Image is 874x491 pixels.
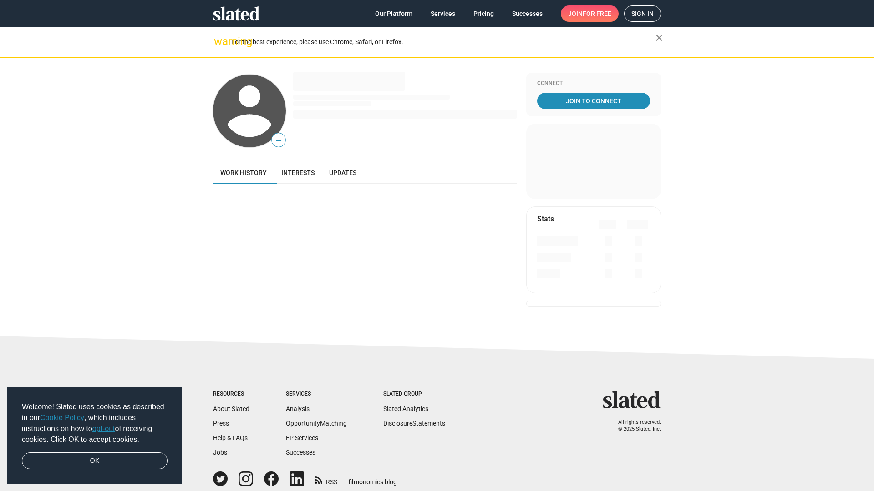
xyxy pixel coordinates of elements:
[631,6,654,21] span: Sign in
[22,452,168,470] a: dismiss cookie message
[473,5,494,22] span: Pricing
[466,5,501,22] a: Pricing
[609,419,661,432] p: All rights reserved. © 2025 Slated, Inc.
[315,472,337,486] a: RSS
[505,5,550,22] a: Successes
[231,36,655,48] div: For the best experience, please use Chrome, Safari, or Firefox.
[329,169,356,176] span: Updates
[383,405,428,412] a: Slated Analytics
[213,405,249,412] a: About Slated
[383,420,445,427] a: DisclosureStatements
[423,5,462,22] a: Services
[213,391,249,398] div: Resources
[220,169,267,176] span: Work history
[368,5,420,22] a: Our Platform
[348,478,359,486] span: film
[286,420,347,427] a: OpportunityMatching
[272,135,285,146] span: —
[561,5,619,22] a: Joinfor free
[213,162,274,184] a: Work history
[92,425,115,432] a: opt-out
[286,449,315,456] a: Successes
[348,471,397,486] a: filmonomics blog
[583,5,611,22] span: for free
[322,162,364,184] a: Updates
[654,32,665,43] mat-icon: close
[512,5,543,22] span: Successes
[274,162,322,184] a: Interests
[214,36,225,47] mat-icon: warning
[537,93,650,109] a: Join To Connect
[213,420,229,427] a: Press
[383,391,445,398] div: Slated Group
[537,214,554,224] mat-card-title: Stats
[286,391,347,398] div: Services
[431,5,455,22] span: Services
[537,80,650,87] div: Connect
[539,93,648,109] span: Join To Connect
[213,434,248,441] a: Help & FAQs
[281,169,315,176] span: Interests
[568,5,611,22] span: Join
[213,449,227,456] a: Jobs
[40,414,84,421] a: Cookie Policy
[286,405,310,412] a: Analysis
[7,387,182,484] div: cookieconsent
[22,401,168,445] span: Welcome! Slated uses cookies as described in our , which includes instructions on how to of recei...
[624,5,661,22] a: Sign in
[286,434,318,441] a: EP Services
[375,5,412,22] span: Our Platform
